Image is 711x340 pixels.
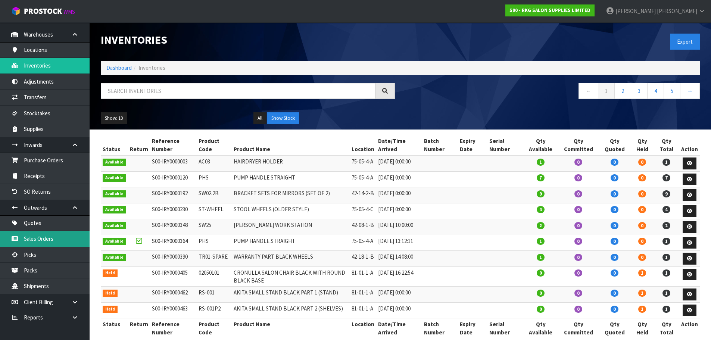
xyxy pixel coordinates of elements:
span: 0 [611,159,618,166]
span: 0 [574,290,582,297]
td: S00-IRY0000364 [150,235,197,251]
td: S00-IRY0000463 [150,302,197,318]
small: WMS [63,8,75,15]
th: Reference Number [150,318,197,338]
img: cube-alt.png [11,6,21,16]
td: SW25 [197,219,232,235]
th: Reference Number [150,135,197,155]
span: 0 [574,254,582,261]
td: S00-IRY0000348 [150,219,197,235]
td: PUMP HANDLE STRAIGHT [232,171,350,187]
th: Qty Quoted [599,135,630,155]
th: Batch Number [422,318,458,338]
span: [PERSON_NAME] [615,7,656,15]
h1: Inventories [101,34,395,46]
a: S00 - RKG SALON SUPPLIES LIMITED [505,4,595,16]
span: ProStock [24,6,62,16]
td: S00-IRY0000405 [150,266,197,287]
span: 2 [662,222,670,229]
td: 75-05-4-A [350,235,376,251]
th: Qty Held [630,135,654,155]
a: → [680,83,700,99]
td: [DATE] 16:22:54 [376,266,422,287]
span: 0 [638,222,646,229]
td: TR01-SPARE [197,251,232,267]
th: Product Code [197,135,232,155]
td: PUMP HANDLE STRAIGHT [232,235,350,251]
span: 0 [574,306,582,313]
span: 1 [638,269,646,277]
td: 75-05-4-A [350,155,376,171]
button: Export [670,34,700,50]
th: Location [350,318,376,338]
th: Qty Quoted [599,318,630,338]
span: 1 [662,290,670,297]
th: Batch Number [422,135,458,155]
td: S00-IRY0000390 [150,251,197,267]
td: 02050101 [197,266,232,287]
span: 4 [537,206,545,213]
span: 4 [662,206,670,213]
td: [DATE] 0:00:00 [376,171,422,187]
span: 1 [662,306,670,313]
th: Product Name [232,135,350,155]
span: 9 [662,190,670,197]
span: 1 [537,238,545,245]
span: Available [103,174,126,182]
td: WARRANTY PART BLACK WHEELS [232,251,350,267]
td: [DATE] 0:00:00 [376,287,422,303]
span: 0 [611,174,618,181]
td: HAIRDRYER HOLDER [232,155,350,171]
td: PHS [197,235,232,251]
span: Available [103,159,126,166]
a: 2 [614,83,631,99]
td: 42-18-1-B [350,251,376,267]
a: 3 [631,83,648,99]
td: BRACKET SETS FOR MIRRORS (SET OF 2) [232,187,350,203]
span: 7 [537,174,545,181]
span: 0 [638,159,646,166]
td: S00-IRY0000003 [150,155,197,171]
span: 0 [574,238,582,245]
td: [DATE] 0:00:00 [376,187,422,203]
span: 7 [662,174,670,181]
a: 4 [647,83,664,99]
span: Available [103,206,126,213]
a: 5 [664,83,680,99]
span: 0 [611,238,618,245]
td: AC03 [197,155,232,171]
td: STOOL WHEELS (OLDER STYLE) [232,203,350,219]
td: [DATE] 0:00:00 [376,155,422,171]
td: 42-14-2-B [350,187,376,203]
td: S00-IRY0000462 [150,287,197,303]
a: 1 [598,83,615,99]
span: 0 [611,269,618,277]
span: 0 [574,174,582,181]
span: 0 [638,238,646,245]
input: Search inventories [101,83,375,99]
span: Held [103,269,118,277]
button: All [253,112,266,124]
td: S00-IRY0000230 [150,203,197,219]
td: [DATE] 0:00:00 [376,203,422,219]
td: AKITA SMALL STAND BLACK PART 2 (SHELVES) [232,302,350,318]
td: RS-001P2 [197,302,232,318]
span: 1 [537,159,545,166]
span: Available [103,254,126,261]
strong: S00 - RKG SALON SUPPLIES LIMITED [509,7,590,13]
th: Qty Total [654,318,679,338]
td: CRONULLA SALON CHAIR BLACK WITH ROUND BLACK BASE [232,266,350,287]
span: 0 [638,190,646,197]
td: S00-IRY0000192 [150,187,197,203]
th: Qty Available [523,135,558,155]
td: [DATE] 14:08:00 [376,251,422,267]
th: Qty Total [654,135,679,155]
span: 0 [574,269,582,277]
th: Location [350,135,376,155]
span: 0 [574,190,582,197]
th: Date/Time Arrived [376,318,422,338]
th: Return [128,135,150,155]
td: 75-05-4-C [350,203,376,219]
td: [DATE] 13:12:11 [376,235,422,251]
span: 0 [611,254,618,261]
